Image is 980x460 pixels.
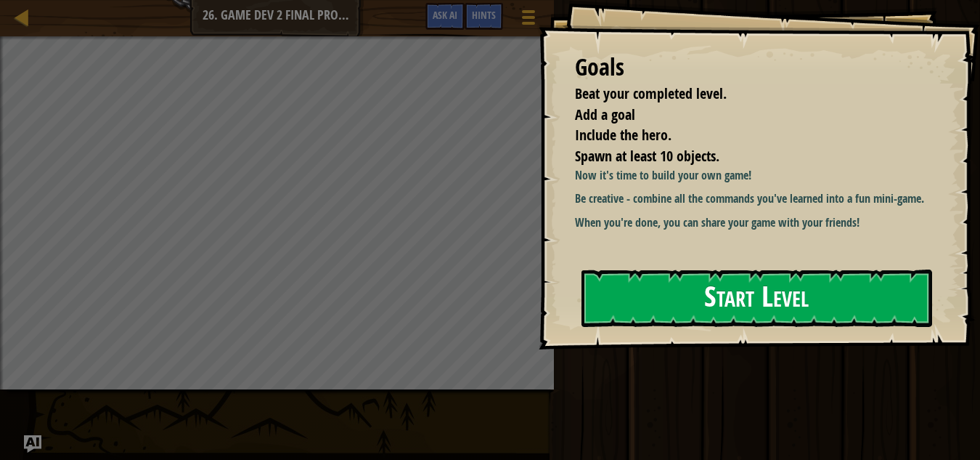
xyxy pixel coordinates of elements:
p: Now it's time to build your own game! [575,167,940,184]
li: Include the hero. [557,125,926,146]
li: Spawn at least 10 objects. [557,146,926,167]
span: Include the hero. [575,125,671,145]
span: Spawn at least 10 objects. [575,146,719,166]
li: Add a goal [557,105,926,126]
span: Add a goal [575,105,635,124]
button: Show game menu [510,3,547,37]
button: Start Level [581,270,932,327]
span: Hints [472,8,496,22]
p: Be creative - combine all the commands you've learned into a fun mini-game. [575,190,940,207]
button: Ask AI [24,435,41,453]
p: When you're done, you can share your game with your friends! [575,214,940,231]
span: Beat your completed level. [575,84,727,103]
span: Ask AI [433,8,457,22]
li: Beat your completed level. [557,84,926,105]
div: Goals [575,51,929,84]
button: Ask AI [425,3,465,30]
